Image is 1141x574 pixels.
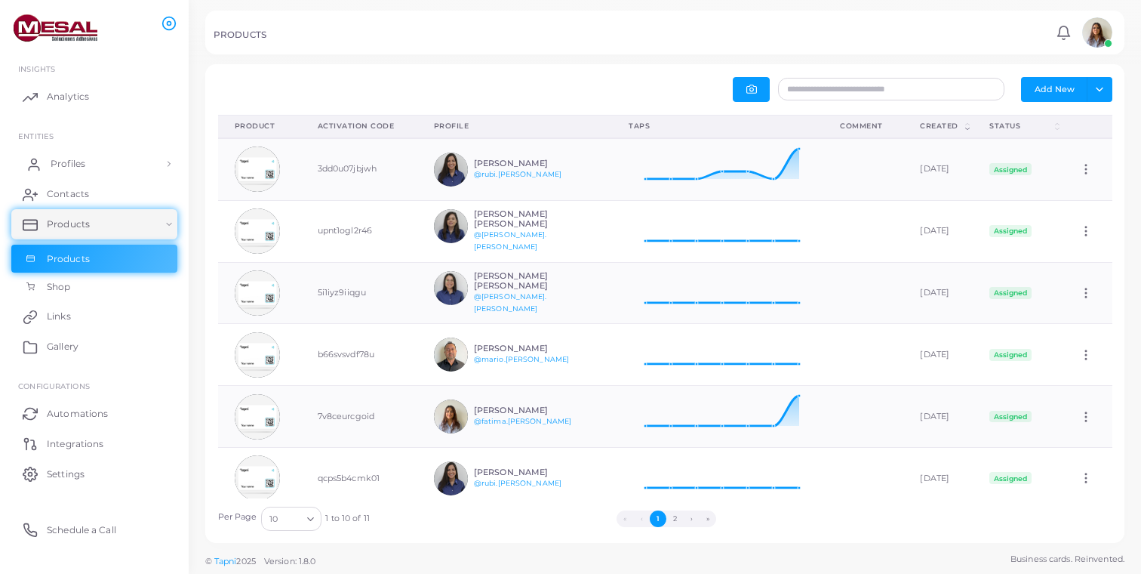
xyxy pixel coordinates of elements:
[474,406,585,415] h6: [PERSON_NAME]
[47,340,78,353] span: Gallery
[629,121,807,131] div: Taps
[51,157,85,171] span: Profiles
[47,187,89,201] span: Contacts
[214,29,266,40] h5: PRODUCTS
[1078,17,1116,48] a: avatar
[434,121,595,131] div: Profile
[474,292,547,313] a: @[PERSON_NAME].[PERSON_NAME]
[47,280,70,294] span: Shop
[318,121,401,131] div: Activation Code
[474,479,561,487] a: @rubi.[PERSON_NAME]
[235,208,280,254] img: avatar
[14,14,97,42] img: logo
[434,461,468,495] img: avatar
[11,428,177,458] a: Integrations
[11,458,177,489] a: Settings
[1063,115,1112,138] th: Action
[47,523,116,537] span: Schedule a Call
[370,511,964,527] ul: Pagination
[214,556,237,566] a: Tapni
[903,200,973,262] td: [DATE]
[840,121,887,131] div: Comment
[11,209,177,239] a: Products
[279,511,301,527] input: Search for option
[474,170,561,178] a: @rubi.[PERSON_NAME]
[11,273,177,301] a: Shop
[700,511,716,527] button: Go to last page
[47,218,90,231] span: Products
[11,149,177,179] a: Profiles
[235,270,280,316] img: avatar
[434,153,468,187] img: avatar
[18,64,55,73] span: INSIGHTS
[434,271,468,305] img: avatar
[205,555,315,568] span: ©
[1082,17,1112,48] img: avatar
[989,225,1032,237] span: Assigned
[989,349,1032,361] span: Assigned
[235,332,280,378] img: avatar
[236,555,255,568] span: 2025
[474,271,585,291] h6: [PERSON_NAME] [PERSON_NAME]
[11,301,177,332] a: Links
[1010,553,1124,566] span: Business cards. Reinvented.
[989,163,1032,175] span: Assigned
[264,556,316,566] span: Version: 1.8.0
[650,511,666,527] button: Go to page 1
[301,138,417,200] td: 3dd0u07jbjwh
[235,455,280,501] img: avatar
[434,338,468,372] img: avatar
[235,394,280,440] img: avatar
[235,121,284,131] div: Product
[920,121,962,131] div: Created
[47,252,90,266] span: Products
[301,448,417,510] td: qcps5b4cmk01
[1021,77,1087,101] button: Add New
[474,209,585,229] h6: [PERSON_NAME] [PERSON_NAME]
[434,400,468,434] img: avatar
[11,514,177,545] a: Schedule a Call
[325,513,369,525] span: 1 to 10 of 11
[11,332,177,362] a: Gallery
[301,262,417,324] td: 5i1iyz9iiqgu
[474,417,571,425] a: @fatima.[PERSON_NAME]
[474,159,585,168] h6: [PERSON_NAME]
[903,386,973,448] td: [DATE]
[261,507,321,531] div: Search for option
[903,138,973,200] td: [DATE]
[474,355,569,363] a: @mario.[PERSON_NAME]
[47,90,89,103] span: Analytics
[903,324,973,386] td: [DATE]
[301,386,417,448] td: 7v8ceurcgoid
[683,511,700,527] button: Go to next page
[18,381,90,390] span: Configurations
[11,82,177,112] a: Analytics
[474,230,547,251] a: @[PERSON_NAME].[PERSON_NAME]
[989,121,1052,131] div: Status
[11,398,177,428] a: Automations
[47,407,108,421] span: Automations
[301,200,417,262] td: upnt1ogl2r46
[474,344,585,353] h6: [PERSON_NAME]
[989,287,1032,299] span: Assigned
[989,472,1032,484] span: Assigned
[903,448,973,510] td: [DATE]
[989,411,1032,423] span: Assigned
[235,147,280,192] img: avatar
[434,209,468,243] img: avatar
[47,437,103,451] span: Integrations
[11,179,177,209] a: Contacts
[18,131,54,140] span: ENTITIES
[474,468,585,477] h6: [PERSON_NAME]
[47,310,71,323] span: Links
[301,324,417,386] td: b66svsvdf78u
[47,468,85,481] span: Settings
[218,511,257,523] label: Per Page
[666,511,683,527] button: Go to page 2
[903,262,973,324] td: [DATE]
[269,511,278,527] span: 10
[11,245,177,273] a: Products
